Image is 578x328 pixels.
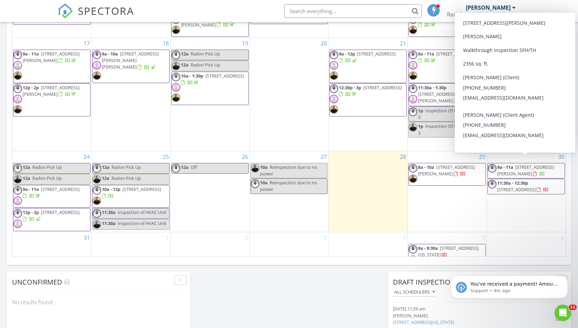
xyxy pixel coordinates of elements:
a: 10a - 1:30p [STREET_ADDRESS] [181,73,244,85]
span: 10a - 11a [497,84,516,91]
a: Go to August 23, 2025 [557,38,566,49]
a: 9a - 10a [STREET_ADDRESS][PERSON_NAME][PERSON_NAME] [102,51,159,70]
img: 480844e8da894c13972230cb6b11aee6.jpeg [93,175,101,184]
span: 12a [102,164,109,170]
a: 9a - 9:30a [STREET_ADDRESS][US_STATE] [408,244,486,267]
span: [STREET_ADDRESS] [497,186,536,193]
td: Go to August 31, 2025 [12,232,92,267]
span: [STREET_ADDRESS][PERSON_NAME] [497,164,554,177]
span: 8a - 10a [418,164,434,170]
img: 480844e8da894c13972230cb6b11aee6.jpeg [13,71,22,80]
td: Go to September 6, 2025 [486,232,566,267]
td: Go to August 23, 2025 [486,38,566,151]
span: 10a - 12p [102,186,120,192]
img: dec.2018profile1030x829.1.jpeg [93,209,101,218]
img: 480844e8da894c13972230cb6b11aee6.jpeg [409,25,417,34]
a: Go to August 27, 2025 [319,151,328,162]
img: 480844e8da894c13972230cb6b11aee6.jpeg [488,71,496,80]
a: SPECTORA [58,9,134,24]
img: dec.2018profile1030x829.1.jpeg [13,209,22,218]
span: [STREET_ADDRESS] [41,209,79,215]
span: 12a [23,175,30,181]
a: Go to September 3, 2025 [322,232,328,243]
a: 9a - 11a [STREET_ADDRESS] [13,185,90,208]
img: default-user-f0147aede5fd5fa78ca7ade42f37bd4542148d508eef1c3d3ea960f66861d68b.jpg [330,61,338,70]
a: 9a - 11a [STREET_ADDRESS][PERSON_NAME] [181,15,238,28]
a: 1:30p - 2p [STREET_ADDRESS] [408,14,486,37]
img: 480844e8da894c13972230cb6b11aee6.jpeg [172,93,180,102]
a: [STREET_ADDRESS][US_STATE] [393,319,454,325]
a: 9a - 11a [STREET_ADDRESS] [418,51,475,63]
a: 9a - 11a [STREET_ADDRESS][PERSON_NAME] [23,51,79,63]
a: 11:30a - 12:30p [STREET_ADDRESS] [488,179,565,194]
span: [STREET_ADDRESS] [363,84,402,91]
a: 9a - 10a [STREET_ADDRESS][PERSON_NAME][PERSON_NAME] [92,50,170,83]
img: dec.2018profile1030x829.1.jpeg [93,164,101,173]
span: [STREET_ADDRESS] [122,186,161,192]
span: Radon Pick Up [32,164,62,170]
img: dec.2018profile1030x829.1.jpeg [251,180,259,188]
span: 1p [418,107,423,114]
img: default-user-f0147aede5fd5fa78ca7ade42f37bd4542148d508eef1c3d3ea960f66861d68b.jpg [172,83,180,92]
img: default-user-f0147aede5fd5fa78ca7ade42f37bd4542148d508eef1c3d3ea960f66861d68b.jpg [13,219,22,228]
a: 12p - 2p [STREET_ADDRESS][PERSON_NAME] [13,83,90,117]
a: 12:30p - 3p [STREET_ADDRESS] [329,83,407,117]
img: dec.2018profile1030x829.1.jpeg [488,51,496,59]
a: Go to September 6, 2025 [560,232,566,243]
a: Go to August 30, 2025 [557,151,566,162]
img: dec.2018profile1030x829.1.jpeg [93,186,101,195]
a: 12p - 2p [STREET_ADDRESS][PERSON_NAME] [497,118,554,131]
img: dec.2018profile1030x829.1.jpeg [93,51,101,59]
img: dec.2018profile1030x829.1.jpeg [409,51,417,59]
td: Go to September 5, 2025 [408,232,487,267]
td: Go to August 27, 2025 [249,151,329,232]
span: 10a [260,164,268,170]
img: default-user-f0147aede5fd5fa78ca7ade42f37bd4542148d508eef1c3d3ea960f66861d68b.jpg [13,196,22,205]
a: Go to September 4, 2025 [402,232,407,243]
span: 12a [23,164,30,170]
img: dec.2018profile1030x829.1.jpeg [330,51,338,59]
td: Go to August 22, 2025 [408,38,487,151]
a: Go to September 5, 2025 [481,232,486,243]
img: 480844e8da894c13972230cb6b11aee6.jpeg [409,71,417,80]
img: dec.2018profile1030x829.1.jpeg [409,84,417,93]
a: Go to August 28, 2025 [398,151,407,162]
a: 1:30p - 2p [STREET_ADDRESS] [418,15,479,28]
a: 12p - 2p [STREET_ADDRESS] [23,209,79,222]
span: [STREET_ADDRESS] [436,51,475,57]
span: Reinspection due to no power [260,164,317,177]
td: Go to August 20, 2025 [249,38,329,151]
img: 480844e8da894c13972230cb6b11aee6.jpeg [330,71,338,80]
span: [STREET_ADDRESS] [357,51,396,57]
span: 1p [418,123,423,129]
a: 8a - 10a [STREET_ADDRESS][PERSON_NAME] [408,163,486,186]
span: [STREET_ADDRESS] [205,73,244,79]
img: default-user-f0147aede5fd5fa78ca7ade42f37bd4542148d508eef1c3d3ea960f66861d68b.jpg [488,128,496,137]
img: 480844e8da894c13972230cb6b11aee6.jpeg [93,71,101,80]
span: 12p - 2p [23,209,39,215]
img: 480844e8da894c13972230cb6b11aee6.jpeg [409,123,417,132]
a: 9a - 12p [STREET_ADDRESS] [329,50,407,83]
span: [STREET_ADDRESS][PERSON_NAME] [497,118,554,131]
span: 9a - 9:30a [418,245,438,251]
a: Go to August 22, 2025 [478,38,486,49]
td: Go to August 28, 2025 [329,151,408,232]
span: 9a - 11a [23,186,39,192]
a: 10a - 11a [STREET_ADDRESS] [488,83,565,117]
td: Go to September 2, 2025 [170,232,249,267]
div: Red Carpet Home Inspections [447,11,516,18]
img: dec.2018profile1030x829.1.jpeg [13,164,22,173]
img: dec.2018profile1030x829.1.jpeg [13,84,22,93]
td: Go to September 4, 2025 [329,232,408,267]
img: default-user-f0147aede5fd5fa78ca7ade42f37bd4542148d508eef1c3d3ea960f66861d68b.jpg [409,61,417,70]
img: The Best Home Inspection Software - Spectora [58,3,73,19]
a: 9a - 11a [STREET_ADDRESS][PERSON_NAME] [171,14,249,37]
a: 11:30a - 1:30p [STREET_ADDRESS][PERSON_NAME] [408,83,486,106]
img: 480844e8da894c13972230cb6b11aee6.jpeg [488,139,496,147]
iframe: Intercom live chat [555,305,571,321]
a: 11:30a - 12:30p [STREET_ADDRESS] [497,180,549,193]
a: 12p - 2p [STREET_ADDRESS][PERSON_NAME] [23,84,79,97]
span: 10a - 12p [497,51,516,57]
a: 12p - 2p [STREET_ADDRESS][PERSON_NAME] [488,117,565,150]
